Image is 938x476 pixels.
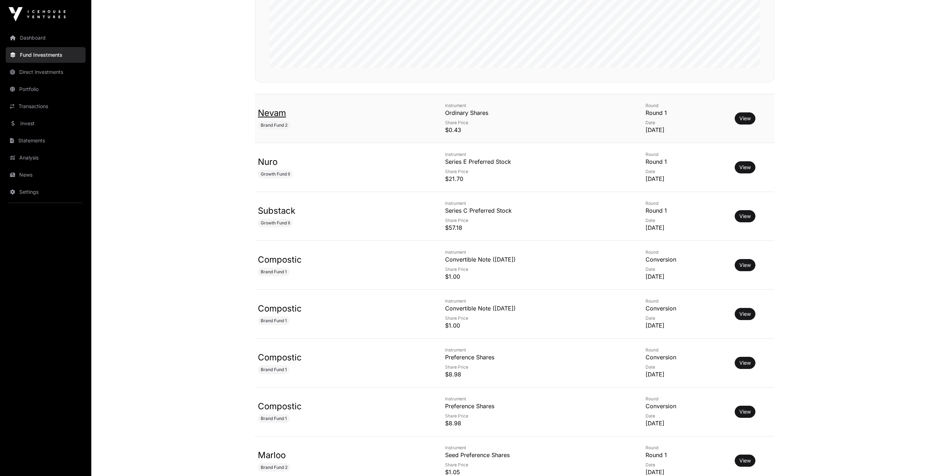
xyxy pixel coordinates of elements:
[445,201,630,206] p: Instrument
[646,462,726,468] p: Date
[445,126,630,134] p: $0.43
[445,315,630,321] p: Share Price
[646,413,726,419] p: Date
[735,455,755,467] button: View
[902,442,938,476] iframe: Chat Widget
[9,7,66,21] img: Icehouse Ventures Logo
[445,298,630,304] p: Instrument
[258,206,295,216] a: Substack
[445,347,630,353] p: Instrument
[261,171,290,177] span: Growth Fund II
[646,174,726,183] p: [DATE]
[258,303,302,314] a: Compostic
[6,116,86,131] a: Invest
[445,169,630,174] p: Share Price
[646,103,726,108] p: Round
[445,413,630,419] p: Share Price
[445,370,630,379] p: $8.98
[646,120,726,126] p: Date
[646,206,726,215] p: Round 1
[735,308,755,320] button: View
[445,255,630,264] p: Convertible Note ([DATE])
[258,108,286,118] a: Nevam
[6,30,86,46] a: Dashboard
[739,164,751,171] a: View
[646,315,726,321] p: Date
[646,108,726,117] p: Round 1
[646,272,726,281] p: [DATE]
[646,157,726,166] p: Round 1
[445,304,630,313] p: Convertible Note ([DATE])
[445,120,630,126] p: Share Price
[6,150,86,166] a: Analysis
[445,267,630,272] p: Share Price
[646,126,726,134] p: [DATE]
[445,174,630,183] p: $21.70
[739,262,751,269] a: View
[735,259,755,271] button: View
[646,451,726,459] p: Round 1
[646,255,726,264] p: Conversion
[646,201,726,206] p: Round
[445,462,630,468] p: Share Price
[258,352,302,363] a: Compostic
[445,396,630,402] p: Instrument
[646,169,726,174] p: Date
[739,115,751,122] a: View
[646,218,726,223] p: Date
[445,108,630,117] p: Ordinary Shares
[646,402,726,410] p: Conversion
[6,64,86,80] a: Direct Investments
[735,210,755,222] button: View
[261,416,287,421] span: Brand Fund 1
[261,318,287,324] span: Brand Fund 1
[6,167,86,183] a: News
[261,122,287,128] span: Brand Fund 2
[445,272,630,281] p: $1.00
[646,249,726,255] p: Round
[646,445,726,451] p: Round
[258,401,302,411] a: Compostic
[258,157,277,167] a: Nuro
[258,254,302,265] a: Compostic
[445,419,630,427] p: $8.98
[739,408,751,415] a: View
[6,133,86,148] a: Statements
[646,267,726,272] p: Date
[445,445,630,451] p: Instrument
[739,213,751,220] a: View
[445,321,630,330] p: $1.00
[6,98,86,114] a: Transactions
[646,364,726,370] p: Date
[445,223,630,232] p: $57.18
[739,457,751,464] a: View
[445,206,630,215] p: Series C Preferred Stock
[739,359,751,366] a: View
[735,406,755,418] button: View
[261,367,287,373] span: Brand Fund 1
[646,347,726,353] p: Round
[646,298,726,304] p: Round
[739,310,751,318] a: View
[445,353,630,361] p: Preference Shares
[258,450,286,460] a: Marloo
[646,321,726,330] p: [DATE]
[445,157,630,166] p: Series E Preferred Stock
[646,396,726,402] p: Round
[6,81,86,97] a: Portfolio
[6,184,86,200] a: Settings
[6,47,86,63] a: Fund Investments
[646,152,726,157] p: Round
[261,269,287,275] span: Brand Fund 1
[261,465,287,470] span: Brand Fund 2
[261,220,290,226] span: Growth Fund II
[735,112,755,125] button: View
[646,370,726,379] p: [DATE]
[445,249,630,255] p: Instrument
[646,304,726,313] p: Conversion
[646,353,726,361] p: Conversion
[646,223,726,232] p: [DATE]
[735,161,755,173] button: View
[445,402,630,410] p: Preference Shares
